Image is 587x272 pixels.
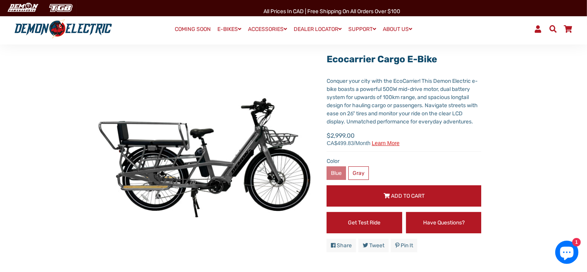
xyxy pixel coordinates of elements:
a: Get Test Ride [327,212,402,233]
img: TGB Canada [45,2,77,14]
a: E-BIKES [215,24,244,35]
span: Pin it [401,242,413,249]
inbox-online-store-chat: Shopify online store chat [553,241,581,266]
span: Add to Cart [391,193,425,199]
a: COMING SOON [172,24,213,35]
span: $2,999.00 [327,131,399,146]
span: All Prices in CAD | Free shipping on all orders over $100 [263,8,400,15]
button: Add to Cart [327,185,481,207]
img: Demon Electric logo [12,19,115,39]
span: Share [337,242,352,249]
img: Demon Electric [4,2,41,14]
span: Tweet [369,242,384,249]
a: SUPPORT [346,24,379,35]
div: Conquer your city with the EcoCarrier! This Demon Electric e-bike boasts a powerful 500W mid-driv... [327,77,481,126]
a: ABOUT US [380,24,415,35]
a: DEALER LOCATOR [291,24,344,35]
label: Gray [348,166,369,180]
a: Have Questions? [406,212,482,233]
a: Ecocarrier Cargo E-Bike [327,54,437,65]
a: ACCESSORIES [245,24,290,35]
label: Color [327,157,481,165]
label: Blue [327,166,346,180]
